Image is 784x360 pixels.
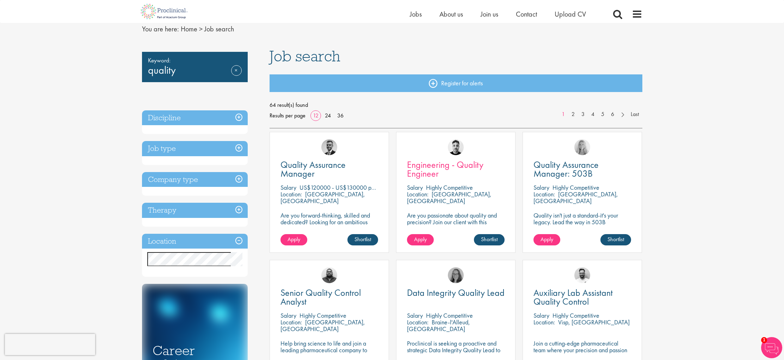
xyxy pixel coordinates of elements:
[280,160,378,178] a: Quality Assurance Manager
[627,110,642,118] a: Last
[558,318,630,326] p: Visp, [GEOGRAPHIC_DATA]
[533,160,631,178] a: Quality Assurance Manager: 503B
[407,318,470,333] p: Braine-l'Alleud, [GEOGRAPHIC_DATA]
[410,10,422,19] a: Jobs
[407,287,505,299] span: Data Integrity Quality Lead
[142,24,179,33] span: You are here:
[474,234,505,245] a: Shortlist
[533,288,631,306] a: Auxiliary Lab Assistant Quality Control
[533,287,613,307] span: Auxiliary Lab Assistant Quality Control
[541,236,553,243] span: Apply
[439,10,463,19] a: About us
[407,159,483,179] span: Engineering - Quality Engineer
[533,190,618,205] p: [GEOGRAPHIC_DATA], [GEOGRAPHIC_DATA]
[407,340,505,360] p: Proclinical is seeking a proactive and strategic Data Integrity Quality Lead to join a dynamic team.
[407,234,434,245] a: Apply
[142,110,248,126] h3: Discipline
[199,24,203,33] span: >
[142,234,248,249] h3: Location
[600,234,631,245] a: Shortlist
[280,318,365,333] p: [GEOGRAPHIC_DATA], [GEOGRAPHIC_DATA]
[407,183,423,191] span: Salary
[148,55,242,65] span: Keyword:
[448,139,464,155] img: Dean Fisher
[280,159,346,179] span: Quality Assurance Manager
[280,190,302,198] span: Location:
[607,110,618,118] a: 6
[310,112,321,119] a: 12
[407,190,428,198] span: Location:
[533,212,631,232] p: Quality isn't just a standard-it's your legacy. Lead the way in 503B excellence.
[568,110,578,118] a: 2
[280,287,361,307] span: Senior Quality Control Analyst
[516,10,537,19] a: Contact
[142,141,248,156] h3: Job type
[288,236,300,243] span: Apply
[552,311,599,319] p: Highly Competitive
[533,234,560,245] a: Apply
[5,334,95,355] iframe: reCAPTCHA
[761,337,767,343] span: 1
[555,10,586,19] a: Upload CV
[533,318,555,326] span: Location:
[426,311,473,319] p: Highly Competitive
[335,112,346,119] a: 36
[761,337,782,358] img: Chatbot
[407,318,428,326] span: Location:
[588,110,598,118] a: 4
[270,110,305,121] span: Results per page
[533,311,549,319] span: Salary
[204,24,234,33] span: Job search
[231,65,242,86] a: Remove
[280,190,365,205] p: [GEOGRAPHIC_DATA], [GEOGRAPHIC_DATA]
[558,110,568,118] a: 1
[414,236,427,243] span: Apply
[448,267,464,283] img: Ingrid Aymes
[280,318,302,326] span: Location:
[578,110,588,118] a: 3
[321,267,337,283] img: Ashley Bennett
[426,183,473,191] p: Highly Competitive
[280,311,296,319] span: Salary
[280,212,378,232] p: Are you forward-thinking, skilled and dedicated? Looking for an ambitious role within a growing b...
[280,288,378,306] a: Senior Quality Control Analyst
[270,47,340,66] span: Job search
[322,112,333,119] a: 24
[280,183,296,191] span: Salary
[321,139,337,155] img: Alex Bill
[481,10,498,19] a: Join us
[347,234,378,245] a: Shortlist
[300,183,394,191] p: US$120000 - US$130000 per annum
[533,183,549,191] span: Salary
[280,234,307,245] a: Apply
[407,288,505,297] a: Data Integrity Quality Lead
[270,100,642,110] span: 64 result(s) found
[407,160,505,178] a: Engineering - Quality Engineer
[407,311,423,319] span: Salary
[552,183,599,191] p: Highly Competitive
[598,110,608,118] a: 5
[270,74,642,92] a: Register for alerts
[407,212,505,239] p: Are you passionate about quality and precision? Join our client with this engineering role and he...
[407,190,492,205] p: [GEOGRAPHIC_DATA], [GEOGRAPHIC_DATA]
[142,52,248,82] div: quality
[142,172,248,187] h3: Company type
[574,139,590,155] img: Shannon Briggs
[574,267,590,283] img: Emile De Beer
[533,190,555,198] span: Location:
[300,311,346,319] p: Highly Competitive
[533,159,599,179] span: Quality Assurance Manager: 503B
